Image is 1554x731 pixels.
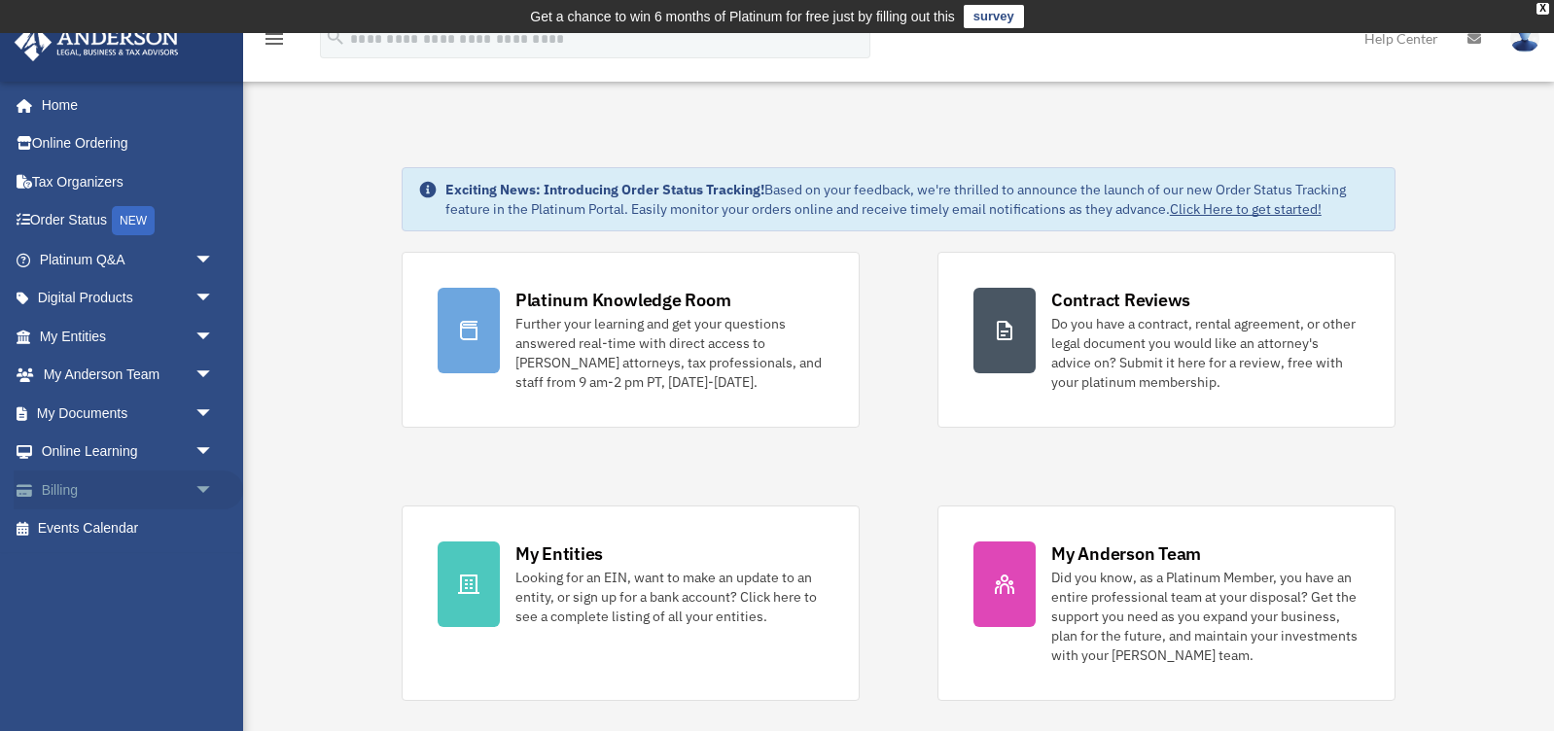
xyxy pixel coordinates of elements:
img: Anderson Advisors Platinum Portal [9,23,185,61]
div: Platinum Knowledge Room [515,288,731,312]
div: Contract Reviews [1051,288,1190,312]
a: Click Here to get started! [1170,200,1322,218]
div: Based on your feedback, we're thrilled to announce the launch of our new Order Status Tracking fe... [445,180,1379,219]
div: close [1536,3,1549,15]
span: arrow_drop_down [194,394,233,434]
div: My Anderson Team [1051,541,1201,566]
a: Platinum Q&Aarrow_drop_down [14,240,243,279]
div: Did you know, as a Platinum Member, you have an entire professional team at your disposal? Get th... [1051,568,1360,665]
span: arrow_drop_down [194,240,233,280]
a: menu [263,34,286,51]
a: Events Calendar [14,509,243,548]
a: Order StatusNEW [14,201,243,241]
strong: Exciting News: Introducing Order Status Tracking! [445,181,764,198]
a: Online Learningarrow_drop_down [14,433,243,471]
div: Looking for an EIN, want to make an update to an entity, or sign up for a bank account? Click her... [515,568,824,626]
span: arrow_drop_down [194,317,233,357]
span: arrow_drop_down [194,470,233,510]
a: Platinum Knowledge Room Further your learning and get your questions answered real-time with dire... [402,252,860,428]
div: Further your learning and get your questions answered real-time with direct access to [PERSON_NAM... [515,314,824,392]
div: Get a chance to win 6 months of Platinum for free just by filling out this [530,5,955,28]
a: My Entitiesarrow_drop_down [14,317,243,356]
i: menu [263,27,286,51]
span: arrow_drop_down [194,433,233,472]
a: Online Ordering [14,124,243,163]
div: NEW [112,206,155,235]
a: Tax Organizers [14,162,243,201]
a: My Documentsarrow_drop_down [14,394,243,433]
a: My Entities Looking for an EIN, want to make an update to an entity, or sign up for a bank accoun... [402,505,860,701]
span: arrow_drop_down [194,356,233,396]
a: Digital Productsarrow_drop_down [14,279,243,318]
img: User Pic [1510,24,1539,52]
a: Home [14,86,233,124]
a: survey [964,5,1024,28]
i: search [325,26,346,48]
div: My Entities [515,541,603,566]
a: Billingarrow_drop_down [14,470,243,509]
a: My Anderson Team Did you know, as a Platinum Member, you have an entire professional team at your... [937,505,1395,701]
div: Do you have a contract, rental agreement, or other legal document you would like an attorney's ad... [1051,314,1360,392]
span: arrow_drop_down [194,279,233,319]
a: Contract Reviews Do you have a contract, rental agreement, or other legal document you would like... [937,252,1395,428]
a: My Anderson Teamarrow_drop_down [14,356,243,395]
